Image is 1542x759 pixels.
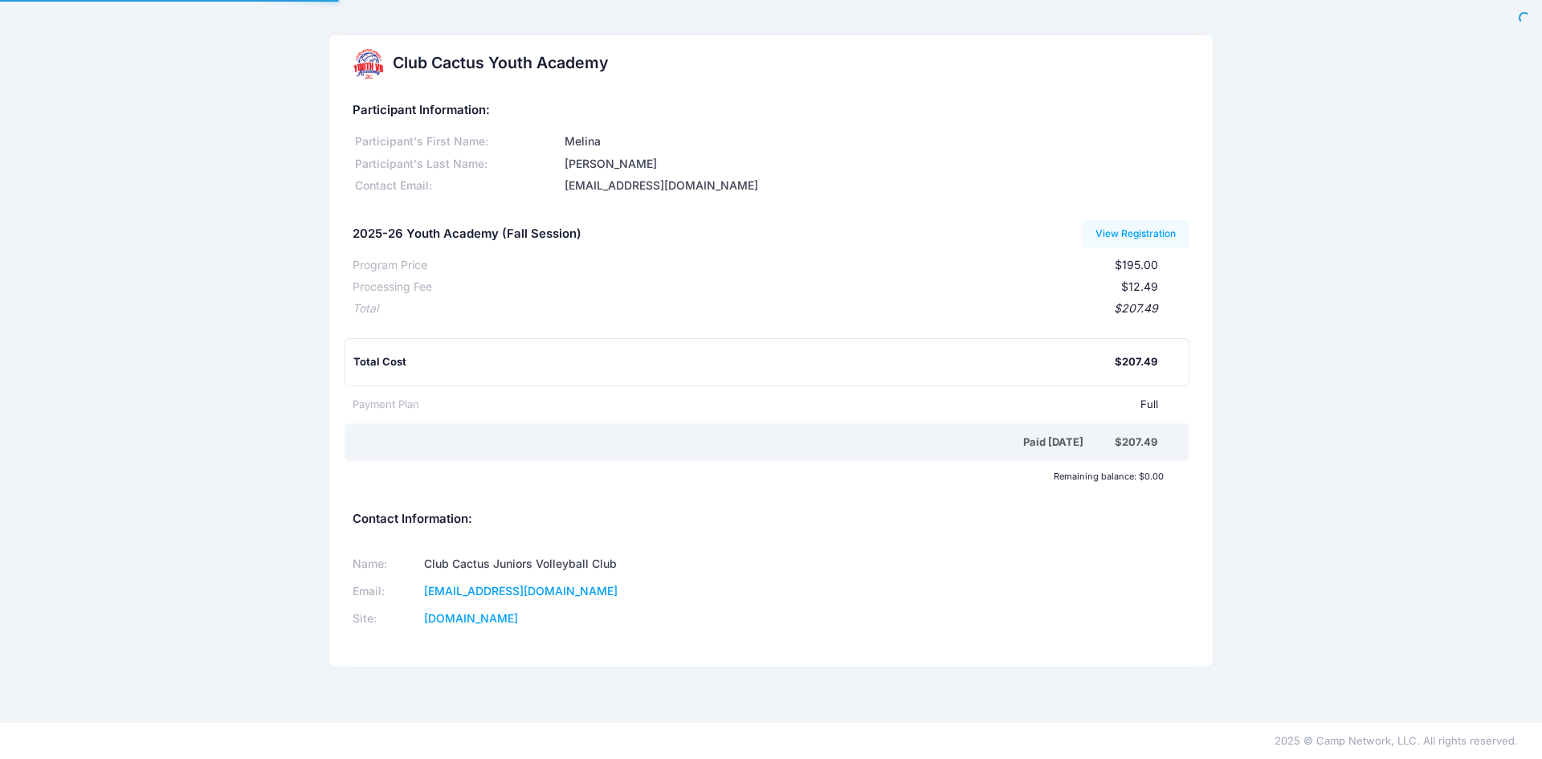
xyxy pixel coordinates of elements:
td: Name: [353,551,419,578]
a: View Registration [1082,220,1190,247]
div: [PERSON_NAME] [562,156,1190,173]
h5: 2025-26 Youth Academy (Fall Session) [353,227,581,242]
div: Total [353,300,378,317]
td: Club Cactus Juniors Volleyball Club [419,551,751,578]
div: Payment Plan [353,397,419,413]
h2: Club Cactus Youth Academy [393,54,608,72]
div: Program Price [353,257,427,274]
div: $12.49 [432,279,1158,296]
div: Paid [DATE] [356,435,1115,451]
h5: Participant Information: [353,104,1189,118]
div: Processing Fee [353,279,432,296]
span: $195.00 [1115,258,1158,271]
div: Participant's First Name: [353,133,562,150]
div: Contact Email: [353,178,562,194]
a: [EMAIL_ADDRESS][DOMAIN_NAME] [424,584,618,598]
div: Melina [562,133,1190,150]
div: Full [419,397,1158,413]
div: $207.49 [1115,354,1157,370]
div: $207.49 [378,300,1158,317]
h5: Contact Information: [353,512,1189,527]
div: Total Cost [353,354,1115,370]
div: Participant's Last Name: [353,156,562,173]
td: Email: [353,578,419,606]
a: [DOMAIN_NAME] [424,611,518,625]
td: Site: [353,605,419,632]
div: $207.49 [1115,435,1157,451]
div: [EMAIL_ADDRESS][DOMAIN_NAME] [562,178,1190,194]
span: 2025 © Camp Network, LLC. All rights reserved. [1275,734,1518,747]
div: Remaining balance: $0.00 [345,471,1171,481]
